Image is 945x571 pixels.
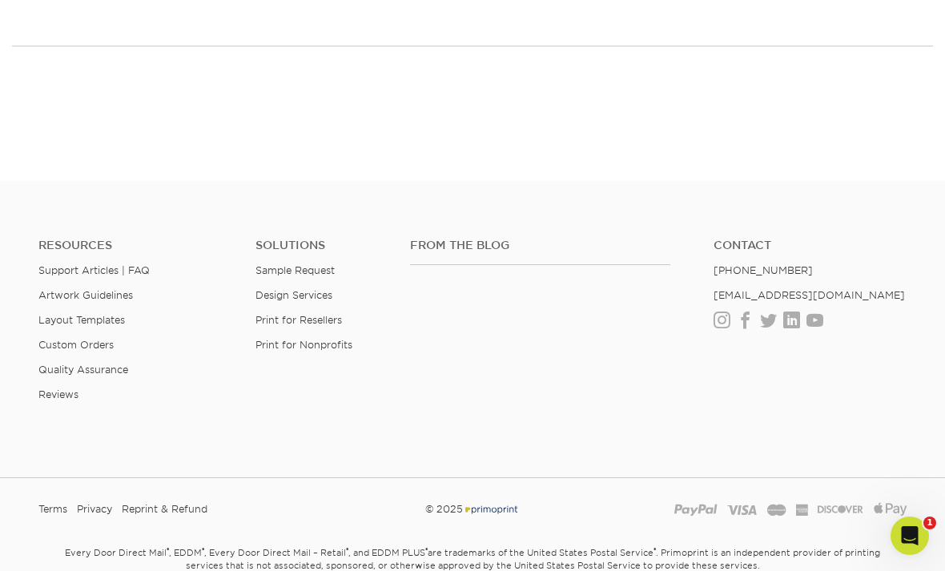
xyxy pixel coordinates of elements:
a: Terms [38,497,67,521]
sup: ® [346,546,348,554]
a: [EMAIL_ADDRESS][DOMAIN_NAME] [714,289,905,301]
sup: ® [202,546,204,554]
a: Reviews [38,388,78,400]
a: Quality Assurance [38,364,128,376]
a: Support Articles | FAQ [38,264,150,276]
img: Primoprint [463,503,519,515]
h4: Resources [38,239,231,252]
a: Contact [714,239,907,252]
a: Reprint & Refund [122,497,207,521]
a: Print for Resellers [255,314,342,326]
a: Layout Templates [38,314,125,326]
a: Artwork Guidelines [38,289,133,301]
a: Custom Orders [38,339,114,351]
iframe: Intercom live chat [891,517,929,555]
a: [PHONE_NUMBER] [714,264,813,276]
a: Privacy [77,497,112,521]
h4: Solutions [255,239,386,252]
a: Print for Nonprofits [255,339,352,351]
a: Design Services [255,289,332,301]
sup: ® [653,546,656,554]
div: © 2025 [324,497,621,521]
sup: ® [425,546,428,554]
h4: From the Blog [410,239,670,252]
a: Sample Request [255,264,335,276]
sup: ® [167,546,169,554]
span: 1 [923,517,936,529]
